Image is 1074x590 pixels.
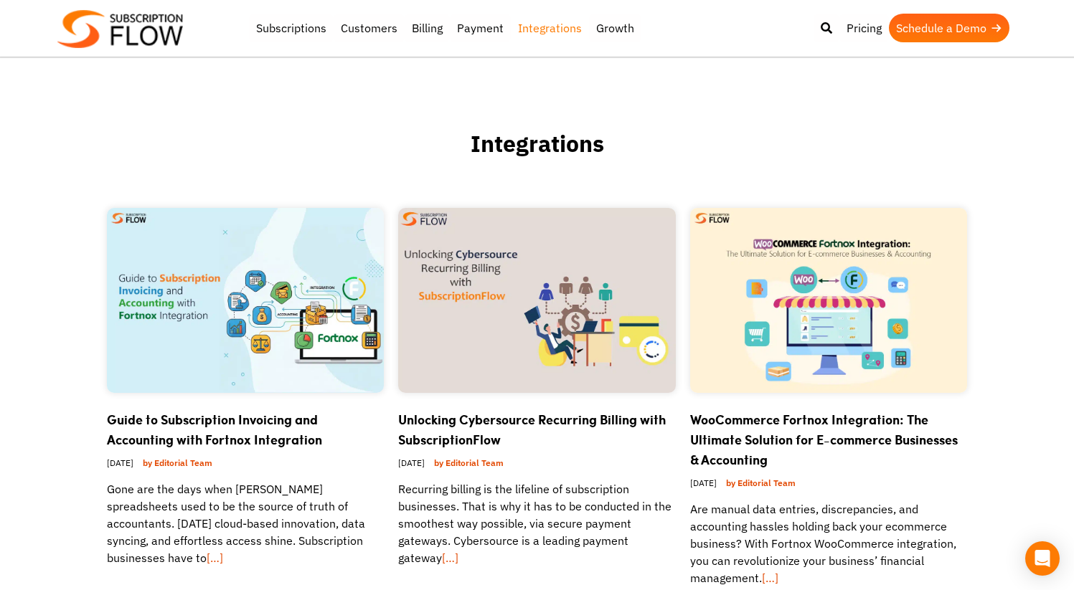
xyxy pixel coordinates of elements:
[762,571,778,585] a: […]
[249,14,334,42] a: Subscriptions
[57,10,183,48] img: Subscriptionflow
[839,14,889,42] a: Pricing
[107,410,322,449] a: Guide to Subscription Invoicing and Accounting with Fortnox Integration
[398,208,676,393] img: Cybersource-Recurring-Billing
[889,14,1009,42] a: Schedule a Demo
[720,474,801,492] a: by Editorial Team
[137,454,218,472] a: by Editorial Team
[405,14,450,42] a: Billing
[398,410,666,449] a: Unlocking Cybersource Recurring Billing with SubscriptionFlow
[107,449,385,480] div: [DATE]
[442,551,458,565] a: […]
[690,500,968,586] p: Are manual data entries, discrepancies, and accounting hassles holding back your ecommerce busine...
[690,410,958,469] a: WooCommerce Fortnox Integration: The Ultimate Solution for E-commerce Businesses & Accounting
[589,14,641,42] a: Growth
[450,14,511,42] a: Payment
[690,470,968,500] div: [DATE]
[511,14,589,42] a: Integrations
[207,551,223,565] a: […]
[690,208,968,393] img: WooCommerce fortnox integration
[334,14,405,42] a: Customers
[398,449,676,480] div: [DATE]
[107,480,385,566] p: Gone are the days when [PERSON_NAME] spreadsheets used to be the source of truth of accountants. ...
[107,208,385,393] img: Subscription Invoicing and Accounting with Fortnox Integration
[107,129,968,194] h1: Integrations
[1025,541,1060,576] div: Open Intercom Messenger
[398,480,676,566] p: Recurring billing is the lifeline of subscription businesses. That is why it has to be conducted ...
[428,454,509,472] a: by Editorial Team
